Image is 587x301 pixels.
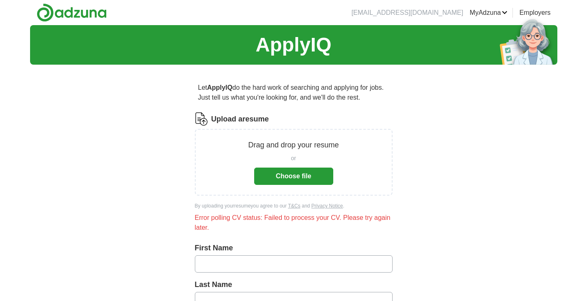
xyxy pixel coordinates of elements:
[248,140,339,151] p: Drag and drop your resume
[291,154,296,163] span: or
[470,8,507,18] a: MyAdzuna
[288,203,300,209] a: T&Cs
[207,84,232,91] strong: ApplyIQ
[254,168,333,185] button: Choose file
[211,114,269,125] label: Upload a resume
[195,112,208,126] img: CV Icon
[195,243,393,254] label: First Name
[351,8,463,18] li: [EMAIL_ADDRESS][DOMAIN_NAME]
[37,3,107,22] img: Adzuna logo
[519,8,551,18] a: Employers
[195,213,393,233] div: Error polling CV status: Failed to process your CV. Please try again later.
[311,203,343,209] a: Privacy Notice
[195,279,393,290] label: Last Name
[195,202,393,210] div: By uploading your resume you agree to our and .
[255,30,331,60] h1: ApplyIQ
[195,79,393,106] p: Let do the hard work of searching and applying for jobs. Just tell us what you're looking for, an...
